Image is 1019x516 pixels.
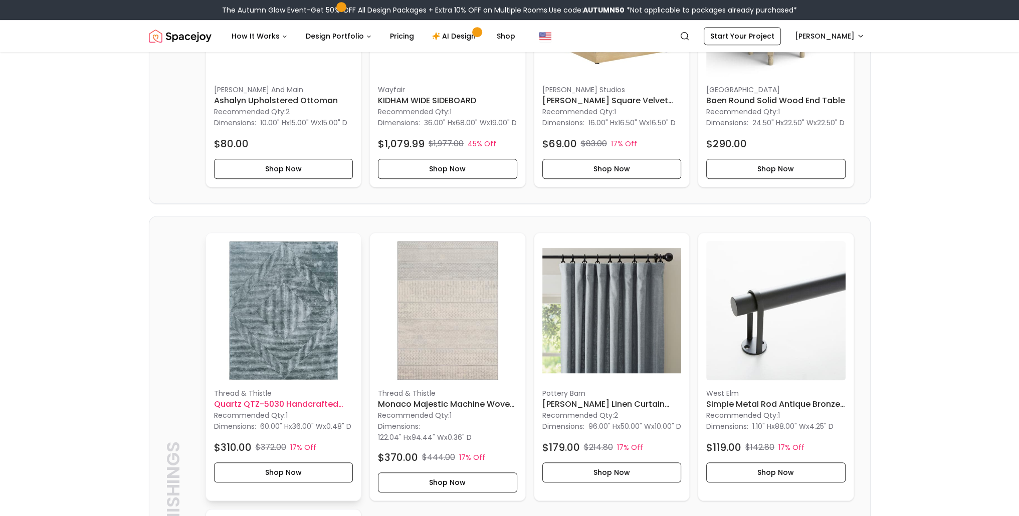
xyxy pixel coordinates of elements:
[326,421,351,431] span: 0.48" D
[745,441,774,453] p: $142.80
[224,26,296,46] button: How It Works
[789,27,871,45] button: [PERSON_NAME]
[378,450,418,464] h4: $370.00
[542,410,682,420] p: Recommended Qty: 2
[214,398,353,410] h6: Quartz QTZ-5030 Handcrafted Area Rug 3' x 5'
[448,432,472,442] span: 0.36" D
[584,441,613,453] p: $214.80
[542,420,584,432] p: Dimensions:
[784,118,813,128] span: 22.50" W
[542,398,682,410] h6: [PERSON_NAME] Linen Curtain Mineral Blue 96"
[706,420,748,432] p: Dimensions:
[214,137,249,151] h4: $80.00
[424,26,487,46] a: AI Design
[706,398,846,410] h6: Simple Metal Rod Antique Bronze 48"-88''
[617,442,643,452] p: 17% Off
[424,118,517,128] p: x x
[298,26,380,46] button: Design Portfolio
[655,421,681,431] span: 10.00" D
[542,159,682,179] button: Shop Now
[706,241,846,380] img: Simple Metal Rod Antique Bronze 48"-88'' image
[149,20,871,52] nav: Global
[149,26,212,46] a: Spacejoy
[775,421,806,431] span: 88.00" W
[542,85,682,95] p: [PERSON_NAME] Studios
[424,118,452,128] span: 36.00" H
[378,398,517,410] h6: Monaco Majestic Machine Woven Rug 7'10" x 10'2"
[456,118,487,128] span: 68.00" W
[542,462,682,482] button: Shop Now
[542,95,682,107] h6: [PERSON_NAME] Square Velvet Ottoman
[490,118,517,128] span: 19.00" D
[650,118,676,128] span: 16.50" D
[588,421,617,431] span: 96.00" H
[534,232,690,501] div: Emery Linen Curtain Mineral Blue 96"
[214,420,256,432] p: Dimensions:
[542,137,577,151] h4: $69.00
[817,118,845,128] span: 22.50" D
[539,30,551,42] img: United States
[260,118,347,128] p: x x
[706,137,747,151] h4: $290.00
[706,95,846,107] h6: Baen Round Solid Wood End Table
[489,26,523,46] a: Shop
[752,421,771,431] span: 1.10" H
[706,85,846,95] p: [GEOGRAPHIC_DATA]
[752,118,780,128] span: 24.50" H
[206,232,362,501] a: Quartz QTZ-5030 Handcrafted Area Rug 3' x 5' imageThread & ThistleQuartz QTZ-5030 Handcrafted Are...
[611,139,637,149] p: 17% Off
[706,388,846,398] p: West Elm
[214,95,353,107] h6: Ashalyn Upholstered Ottoman
[378,410,517,420] p: Recommended Qty: 1
[378,388,517,398] p: Thread & Thistle
[214,241,353,380] img: Quartz QTZ-5030 Handcrafted Area Rug 3' x 5' image
[214,462,353,482] button: Shop Now
[149,26,212,46] img: Spacejoy Logo
[206,232,362,501] div: Quartz QTZ-5030 Handcrafted Area Rug 3' x 5'
[588,118,676,128] p: x x
[214,410,353,420] p: Recommended Qty: 1
[256,441,286,453] p: $372.00
[378,95,517,107] h6: KIDHAM WIDE SIDEBOARD
[542,388,682,398] p: Pottery Barn
[260,421,351,431] p: x x
[260,421,289,431] span: 60.00" H
[429,138,464,150] p: $1,977.00
[378,432,408,442] span: 122.04" H
[222,5,797,15] div: The Autumn Glow Event-Get 50% OFF All Design Packages + Extra 10% OFF on Multiple Rooms.
[704,27,781,45] a: Start Your Project
[214,107,353,117] p: Recommended Qty: 2
[412,432,444,442] span: 94.44" W
[378,117,420,129] p: Dimensions:
[468,139,496,149] p: 45% Off
[621,421,651,431] span: 50.00" W
[542,440,580,454] h4: $179.00
[369,232,526,501] a: Monaco Majestic Machine Woven Rug 7'10" x 10'2" imageThread & ThistleMonaco Majestic Machine Wove...
[588,118,615,128] span: 16.00" H
[290,442,316,452] p: 17% Off
[534,232,690,501] a: Emery Linen Curtain Mineral Blue 96" imagePottery Barn[PERSON_NAME] Linen Curtain Mineral Blue 96...
[378,107,517,117] p: Recommended Qty: 1
[706,159,846,179] button: Shop Now
[378,159,517,179] button: Shop Now
[778,442,804,452] p: 17% Off
[706,117,748,129] p: Dimensions:
[706,410,846,420] p: Recommended Qty: 1
[422,451,455,463] p: $444.00
[369,232,526,501] div: Monaco Majestic Machine Woven Rug 7'10" x 10'2"
[549,5,625,15] span: Use code:
[706,440,741,454] h4: $119.00
[260,118,286,128] span: 10.00" H
[214,440,252,454] h4: $310.00
[321,118,347,128] span: 15.00" D
[706,462,846,482] button: Shop Now
[224,26,523,46] nav: Main
[290,118,318,128] span: 15.00" W
[214,388,353,398] p: Thread & Thistle
[378,85,517,95] p: Wayfair
[752,118,845,128] p: x x
[809,421,834,431] span: 4.25" D
[378,137,425,151] h4: $1,079.99
[214,159,353,179] button: Shop Now
[542,117,584,129] p: Dimensions:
